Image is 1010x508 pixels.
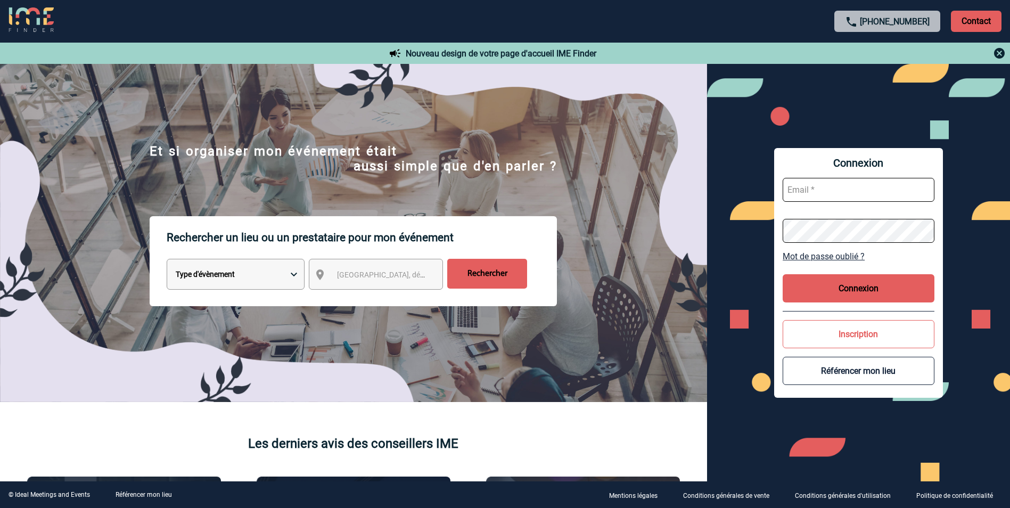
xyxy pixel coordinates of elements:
span: Connexion [783,157,934,169]
p: Conditions générales de vente [683,492,769,499]
a: Mot de passe oublié ? [783,251,934,261]
span: [GEOGRAPHIC_DATA], département, région... [337,271,485,279]
p: Contact [951,11,1001,32]
p: Politique de confidentialité [916,492,993,499]
p: Conditions générales d'utilisation [795,492,891,499]
img: call-24-px.png [845,15,858,28]
a: Conditions générales d'utilisation [786,490,908,500]
a: Mentions légales [601,490,675,500]
a: Référencer mon lieu [116,491,172,498]
input: Rechercher [447,259,527,289]
button: Connexion [783,274,934,302]
a: Conditions générales de vente [675,490,786,500]
p: Mentions légales [609,492,658,499]
div: © Ideal Meetings and Events [9,491,90,498]
button: Inscription [783,320,934,348]
button: Référencer mon lieu [783,357,934,385]
input: Email * [783,178,934,202]
a: Politique de confidentialité [908,490,1010,500]
p: Rechercher un lieu ou un prestataire pour mon événement [167,216,557,259]
a: [PHONE_NUMBER] [860,17,930,27]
